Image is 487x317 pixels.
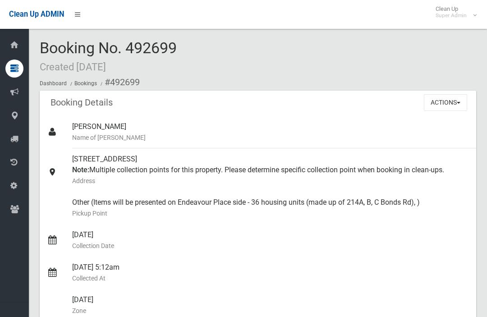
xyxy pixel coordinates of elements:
[9,10,64,18] span: Clean Up ADMIN
[72,132,469,143] small: Name of [PERSON_NAME]
[72,192,469,224] div: Other (Items will be presented on Endeavour Place side - 36 housing units (made up of 214A, B, C ...
[72,240,469,251] small: Collection Date
[74,80,97,87] a: Bookings
[40,94,124,111] header: Booking Details
[40,61,106,73] small: Created [DATE]
[72,257,469,289] div: [DATE] 5:12am
[40,80,67,87] a: Dashboard
[72,208,469,219] small: Pickup Point
[98,74,140,91] li: #492699
[72,273,469,284] small: Collected At
[72,305,469,316] small: Zone
[436,12,467,19] small: Super Admin
[431,5,476,19] span: Clean Up
[72,175,469,186] small: Address
[72,148,469,192] div: [STREET_ADDRESS] Multiple collection points for this property. Please determine specific collecti...
[72,116,469,148] div: [PERSON_NAME]
[40,39,177,74] span: Booking No. 492699
[424,94,467,111] button: Actions
[72,165,89,174] strong: Note:
[72,224,469,257] div: [DATE]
